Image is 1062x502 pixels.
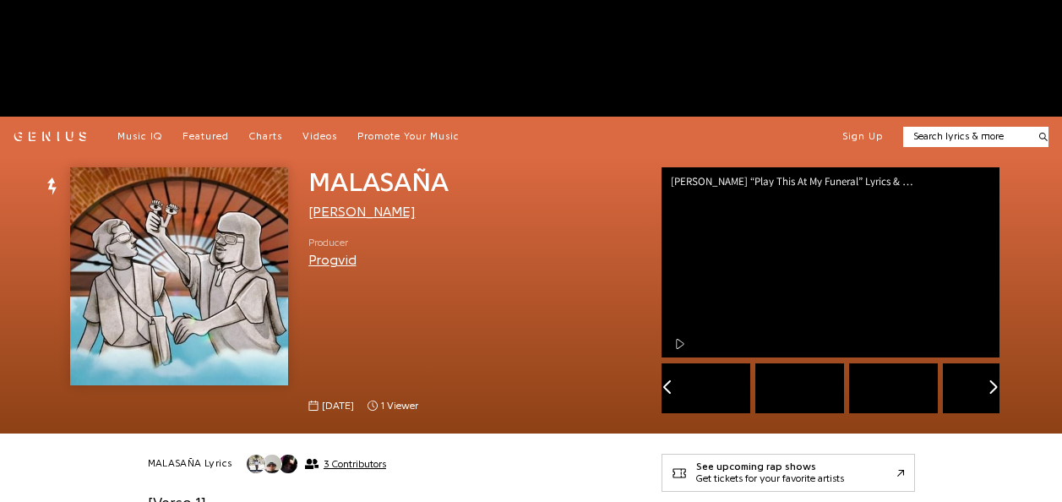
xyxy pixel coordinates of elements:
[117,130,162,144] a: Music IQ
[671,176,933,187] div: [PERSON_NAME] “Play This At My Funeral” Lyrics & Meaning | Genius Verified
[696,473,844,485] div: Get tickets for your favorite artists
[324,458,386,470] span: 3 Contributors
[903,129,1029,144] input: Search lyrics & more
[249,130,282,144] a: Charts
[308,169,449,196] span: MALASAÑA
[308,254,357,267] a: Progvid
[322,399,354,413] span: [DATE]
[368,399,418,413] span: 1 viewer
[70,167,288,385] img: Cover art for MALASAÑA by Pedro Teixeira da Mota
[662,454,915,492] a: See upcoming rap showsGet tickets for your favorite artists
[308,236,357,250] span: Producer
[302,131,337,141] span: Videos
[249,131,282,141] span: Charts
[182,131,229,141] span: Featured
[357,131,460,141] span: Promote Your Music
[696,461,844,473] div: See upcoming rap shows
[357,130,460,144] a: Promote Your Music
[308,205,416,219] a: [PERSON_NAME]
[117,131,162,141] span: Music IQ
[182,130,229,144] a: Featured
[148,457,232,471] h2: MALASAÑA Lyrics
[842,130,883,144] button: Sign Up
[302,130,337,144] a: Videos
[381,399,418,413] span: 1 viewer
[246,454,386,474] button: 3 Contributors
